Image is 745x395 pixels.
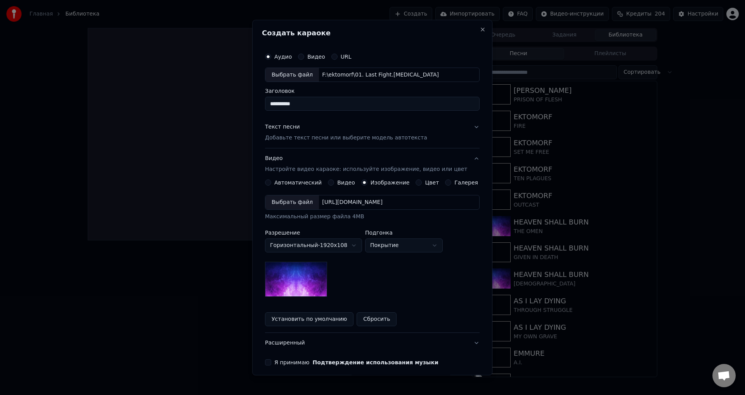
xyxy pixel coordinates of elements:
[357,313,397,327] button: Сбросить
[265,230,362,236] label: Разрешение
[319,71,442,79] div: F:\ektomorf\01. Last Fight.[MEDICAL_DATA]
[274,360,438,365] label: Я принимаю
[313,360,438,365] button: Я принимаю
[265,134,427,142] p: Добавьте текст песни или выберите модель автотекста
[265,68,319,82] div: Выбрать файл
[265,333,480,353] button: Расширенный
[265,213,480,221] div: Максимальный размер файла 4MB
[365,230,443,236] label: Подгонка
[341,54,352,59] label: URL
[265,155,467,174] div: Видео
[265,89,480,94] label: Заголовок
[265,180,480,333] div: ВидеоНастройте видео караоке: используйте изображение, видео или цвет
[319,199,386,207] div: [URL][DOMAIN_NAME]
[265,124,300,131] div: Текст песни
[262,30,483,37] h2: Создать караоке
[371,180,410,186] label: Изображение
[274,180,322,186] label: Автоматический
[425,180,439,186] label: Цвет
[265,196,319,210] div: Выбрать файл
[307,54,325,59] label: Видео
[274,54,292,59] label: Аудио
[265,149,480,180] button: ВидеоНастройте видео караоке: используйте изображение, видео или цвет
[337,180,355,186] label: Видео
[455,180,478,186] label: Галерея
[265,313,353,327] button: Установить по умолчанию
[265,117,480,148] button: Текст песниДобавьте текст песни или выберите модель автотекста
[265,166,467,174] p: Настройте видео караоке: используйте изображение, видео или цвет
